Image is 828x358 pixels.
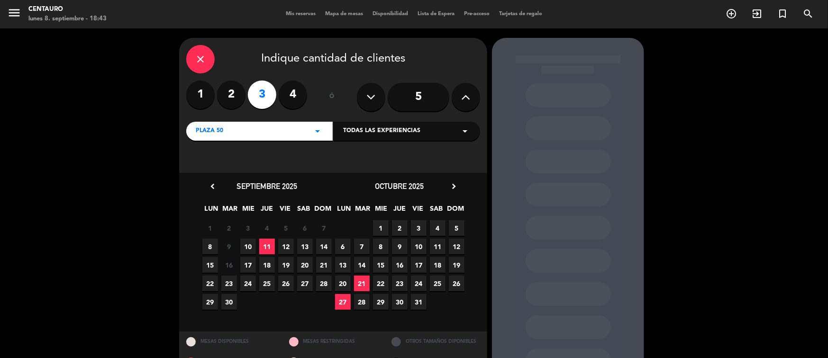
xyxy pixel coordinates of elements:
span: LUN [204,203,219,219]
span: Tarjetas de regalo [494,11,547,17]
span: 6 [297,220,313,236]
span: 4 [259,220,275,236]
span: 10 [240,239,256,254]
span: 8 [202,239,218,254]
span: Pre-acceso [459,11,494,17]
span: 2 [392,220,408,236]
span: 25 [259,276,275,291]
label: 2 [217,81,246,109]
span: 20 [297,257,313,273]
span: 19 [449,257,464,273]
span: 5 [278,220,294,236]
span: 16 [221,257,237,273]
span: 28 [354,294,370,310]
span: 30 [392,294,408,310]
span: 3 [240,220,256,236]
span: Plaza 50 [196,126,223,136]
span: JUE [392,203,408,219]
label: 4 [279,81,307,109]
i: close [195,54,206,65]
span: 13 [335,257,351,273]
span: SAB [296,203,312,219]
span: 24 [411,276,427,291]
span: Disponibilidad [368,11,413,17]
span: 25 [430,276,446,291]
label: 1 [186,81,215,109]
label: 3 [248,81,276,109]
span: MIE [373,203,389,219]
span: 27 [297,276,313,291]
span: 17 [240,257,256,273]
i: chevron_left [208,181,218,191]
span: 22 [373,276,389,291]
span: 1 [373,220,389,236]
span: Todas las experiencias [343,126,420,136]
span: LUN [337,203,352,219]
span: 3 [411,220,427,236]
span: 7 [316,220,332,236]
span: MAR [355,203,371,219]
span: Lista de Espera [413,11,459,17]
span: 31 [411,294,427,310]
span: 20 [335,276,351,291]
span: Mapa de mesas [320,11,368,17]
span: 4 [430,220,446,236]
span: 18 [259,257,275,273]
span: 17 [411,257,427,273]
span: 15 [373,257,389,273]
span: 21 [354,276,370,291]
span: 30 [221,294,237,310]
span: 23 [221,276,237,291]
i: search [802,8,814,19]
div: lunes 8. septiembre - 18:43 [28,14,107,24]
span: 7 [354,239,370,254]
i: arrow_drop_down [459,125,471,137]
span: 9 [221,239,237,254]
span: 21 [316,257,332,273]
i: chevron_right [449,181,459,191]
i: add_circle_outline [726,8,737,19]
span: 2 [221,220,237,236]
span: 5 [449,220,464,236]
button: menu [7,6,21,23]
span: 15 [202,257,218,273]
span: 13 [297,239,313,254]
span: MIE [241,203,256,219]
div: Indique cantidad de clientes [186,45,480,73]
span: 6 [335,239,351,254]
span: 24 [240,276,256,291]
span: 28 [316,276,332,291]
div: ó [317,81,347,114]
span: 26 [278,276,294,291]
span: JUE [259,203,275,219]
span: 8 [373,239,389,254]
span: VIE [278,203,293,219]
span: 9 [392,239,408,254]
span: MAR [222,203,238,219]
i: exit_to_app [751,8,763,19]
span: DOM [315,203,330,219]
span: 26 [449,276,464,291]
span: 12 [278,239,294,254]
span: octubre 2025 [375,181,424,191]
span: septiembre 2025 [237,181,297,191]
i: menu [7,6,21,20]
div: MESAS RESTRINGIDAS [282,331,385,352]
span: 10 [411,239,427,254]
span: 11 [430,239,446,254]
span: VIE [410,203,426,219]
span: 1 [202,220,218,236]
span: 29 [202,294,218,310]
span: 14 [316,239,332,254]
div: MESAS DISPONIBLES [179,331,282,352]
span: Mis reservas [281,11,320,17]
span: 16 [392,257,408,273]
span: 18 [430,257,446,273]
div: Centauro [28,5,107,14]
span: 22 [202,276,218,291]
i: arrow_drop_down [312,125,323,137]
span: 23 [392,276,408,291]
span: 19 [278,257,294,273]
span: 27 [335,294,351,310]
span: 14 [354,257,370,273]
